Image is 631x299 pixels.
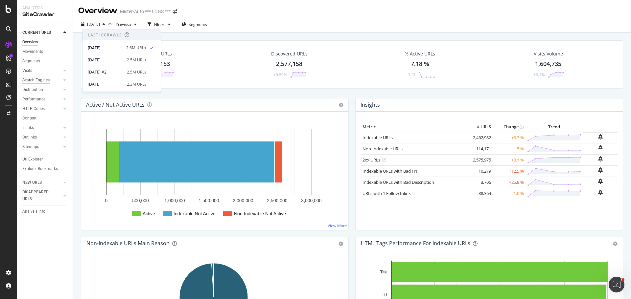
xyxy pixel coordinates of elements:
td: -1.5 % [493,143,526,154]
div: gear [339,242,343,246]
td: 10,279 [466,165,493,177]
div: Overview [22,39,38,46]
div: Analytics [22,5,67,11]
span: Segments [189,22,207,27]
button: Filters [145,19,173,30]
div: [DATE] #2 [88,69,123,75]
a: Performance [22,96,61,103]
text: 2,000,000 [233,198,253,203]
text: 0 [105,198,108,203]
button: Segments [179,19,210,30]
a: Search Engines [22,77,61,84]
text: 1,000,000 [164,198,185,203]
th: Trend [526,122,583,132]
a: URLs with 1 Follow Inlink [362,190,411,196]
div: Visits [22,67,32,74]
a: Indexable URLs with Bad Description [362,179,434,185]
span: 2025 Sep. 16th [87,21,100,27]
div: 2.5M URLs [127,57,146,63]
div: Content [22,115,36,122]
a: Overview [22,39,68,46]
div: bell-plus [598,179,603,184]
div: HTML Tags Performance for Indexable URLs [361,240,470,246]
div: Url Explorer [22,156,43,163]
div: +0.59% [273,72,287,77]
div: Non-Indexable URLs Main Reason [86,240,170,246]
div: [DATE] [88,45,122,51]
div: Filters [154,22,165,27]
div: 7.18 % [411,60,429,68]
button: [DATE] [78,19,108,30]
div: % Active URLs [405,51,435,57]
div: Analysis Info [22,208,45,215]
iframe: Intercom live chat [609,277,624,292]
a: CURRENT URLS [22,29,61,36]
div: Explorer Bookmarks [22,165,58,172]
div: bell-plus [598,145,603,150]
text: 500,000 [132,198,149,203]
button: Previous [113,19,139,30]
div: 2.3M URLs [127,81,146,87]
a: Indexable URLs [362,135,393,140]
a: Url Explorer [22,156,68,163]
a: DISAPPEARED URLS [22,189,61,203]
div: Last 10 Crawls [88,32,122,38]
div: A chart. [86,122,343,224]
a: Inlinks [22,124,61,131]
text: Active [143,211,155,216]
div: Outlinks [22,134,37,141]
i: Options [339,103,343,107]
td: 3,706 [466,177,493,188]
text: 3,000,000 [301,198,321,203]
a: Analysis Info [22,208,68,215]
span: vs [108,21,113,27]
a: Sitemaps [22,143,61,150]
div: bell-plus [598,156,603,161]
div: HTTP Codes [22,105,45,112]
div: gear [613,242,618,246]
div: Search Engines [22,77,50,84]
a: Outlinks [22,134,61,141]
text: Indexable Not Active [174,211,216,216]
a: HTTP Codes [22,105,61,112]
text: Title [380,270,388,274]
div: 1,604,735 [535,60,561,68]
a: Non-Indexable URLs [362,146,403,152]
div: Inlinks [22,124,34,131]
td: 114,171 [466,143,493,154]
div: 2,577,158 [276,60,302,68]
td: +25.8 % [493,177,526,188]
div: 2.5M URLs [127,69,146,75]
td: 88,364 [466,188,493,199]
div: Segments [22,58,40,65]
a: Explorer Bookmarks [22,165,68,172]
a: NEW URLS [22,179,61,186]
div: +3.1% [533,72,545,77]
div: 2.6M URLs [126,45,146,51]
text: H1 [383,293,388,297]
a: 2xx URLs [362,157,380,163]
div: NEW URLS [22,179,42,186]
a: Content [22,115,68,122]
div: bell-plus [598,167,603,173]
div: -0.13 [406,72,415,77]
text: Non-Indexable Not Active [234,211,286,216]
h4: Active / Not Active URLs [86,100,145,109]
div: [DATE] [88,57,123,63]
td: +3.1 % [493,154,526,165]
text: 2,500,000 [267,198,287,203]
a: Distribution [22,86,61,93]
th: Metric [361,122,466,132]
div: bell-plus [598,190,603,195]
td: 2,462,982 [466,132,493,143]
a: Movements [22,48,68,55]
a: Indexable URLs with Bad H1 [362,168,417,174]
div: bell-plus [598,134,603,139]
a: Segments [22,58,68,65]
td: -1.0 % [493,188,526,199]
div: SiteCrawler [22,11,67,18]
div: CURRENT URLS [22,29,51,36]
th: Change [493,122,526,132]
div: [DATE] [88,81,123,87]
td: 2,575,975 [466,154,493,165]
